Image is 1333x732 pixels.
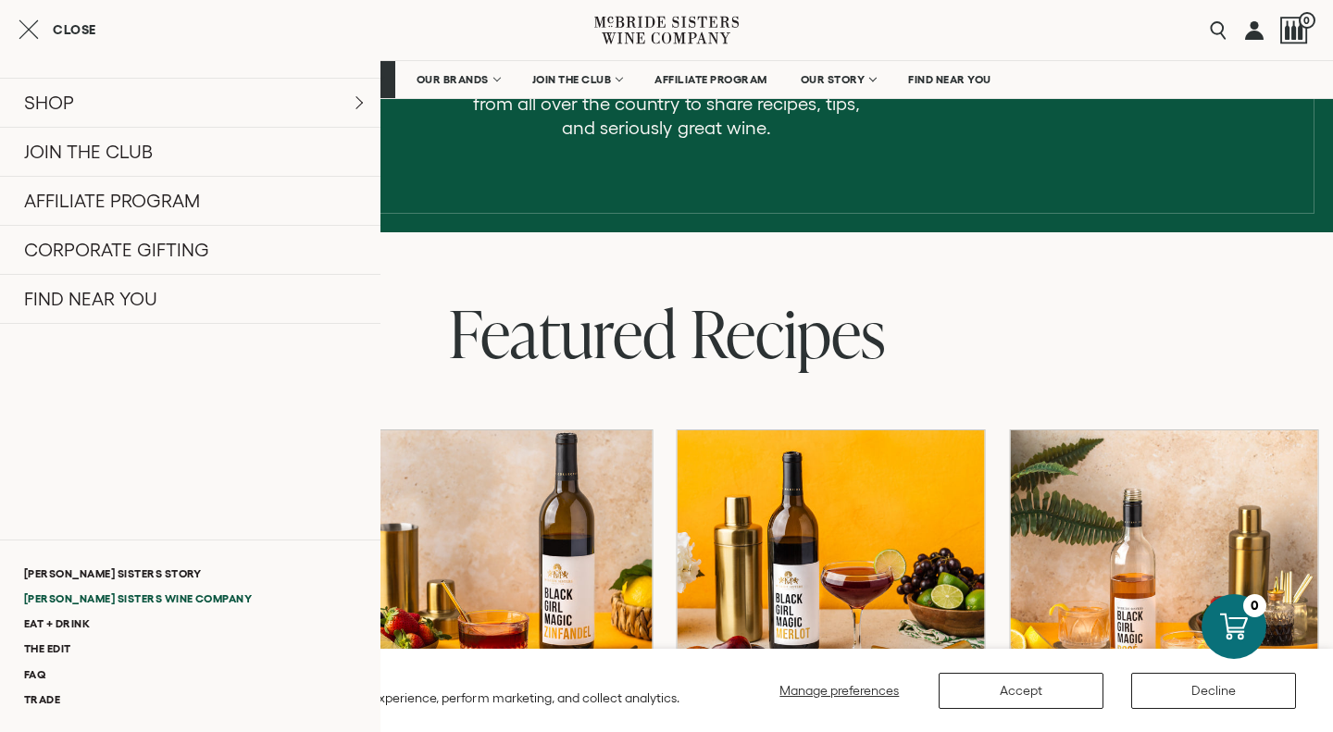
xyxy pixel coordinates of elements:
a: OUR BRANDS [405,61,511,98]
span: FIND NEAR YOU [908,73,991,86]
span: Featured [449,288,677,378]
span: 0 [1299,12,1315,29]
span: Manage preferences [779,683,899,698]
button: Manage preferences [768,673,911,709]
button: Decline [1131,673,1296,709]
a: OUR STORY [789,61,888,98]
span: OUR STORY [801,73,866,86]
a: AFFILIATE PROGRAM [642,61,779,98]
button: Accept [939,673,1103,709]
a: FIND NEAR YOU [896,61,1003,98]
div: 0 [1243,594,1266,617]
span: Close [53,23,96,36]
a: JOIN THE CLUB [520,61,634,98]
span: Recipes [691,288,885,378]
button: Close cart [19,19,96,41]
span: AFFILIATE PROGRAM [654,73,767,86]
span: OUR BRANDS [417,73,489,86]
span: JOIN THE CLUB [532,73,612,86]
p: We’ve teamed up with chefs and tastemakers from all over the country to share recipes, tips, and ... [467,68,866,140]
